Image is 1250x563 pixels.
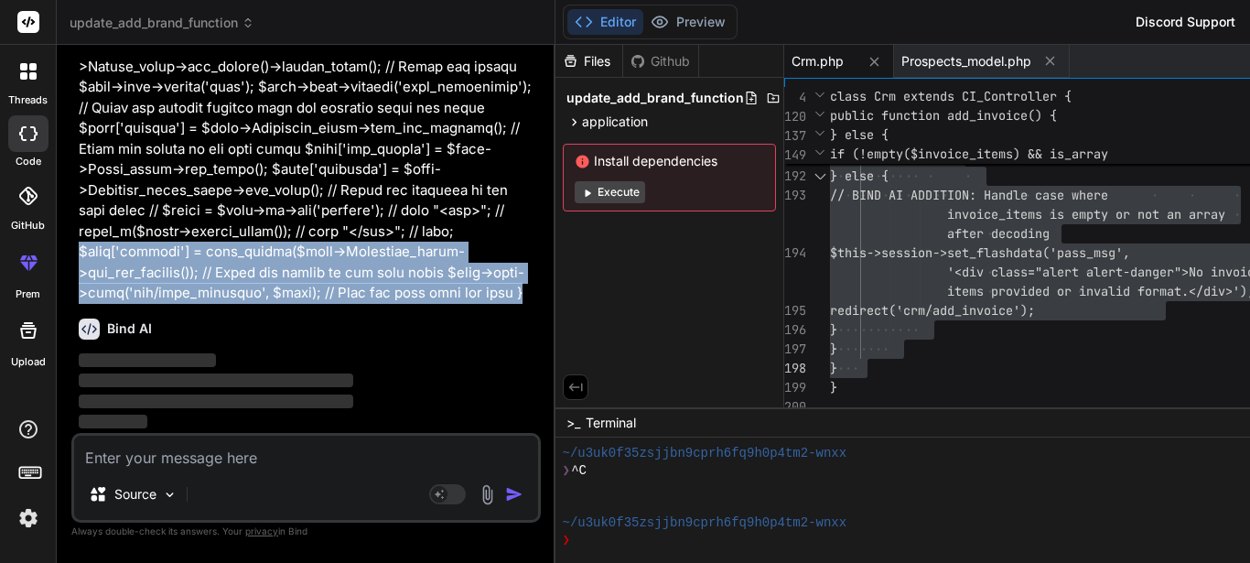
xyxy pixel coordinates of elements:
[162,487,178,503] img: Pick Models
[830,88,1072,104] span: class Crm extends CI_Controller {
[71,523,541,540] p: Always double-check its answers. Your in Bind
[245,525,278,536] span: privacy
[566,89,744,107] span: update_add_brand_function
[830,302,1035,319] span: redirect('crm/add_invoice');
[784,186,806,205] div: 193
[784,167,806,186] div: 192
[582,113,648,131] span: application
[16,154,41,169] label: code
[8,92,48,108] label: threads
[563,532,572,549] span: ❯
[1079,244,1130,261] span: s_msg',
[555,52,622,70] div: Files
[11,218,45,233] label: GitHub
[830,321,837,338] span: }
[586,414,636,432] span: Terminal
[784,244,806,263] div: 194
[830,168,889,184] span: } else {
[830,107,1057,124] span: public function add_invoice() {
[477,484,498,505] img: attachment
[808,167,832,186] div: Click to collapse the range.
[830,244,1079,261] span: $this->session->set_flashdata('pas
[784,378,806,397] div: 199
[623,52,698,70] div: Github
[505,485,523,503] img: icon
[567,9,643,35] button: Editor
[643,9,733,35] button: Preview
[70,14,254,32] span: update_add_brand_function
[114,485,156,503] p: Source
[566,414,580,432] span: >_
[571,462,587,480] span: ^C
[784,340,806,359] div: 197
[79,395,353,408] span: ‌
[830,379,837,395] span: }
[784,397,806,417] div: 200
[16,287,40,302] label: prem
[830,146,1108,162] span: if (!empty($invoice_items) && is_array
[784,107,806,126] span: 120
[792,52,844,70] span: Crm.php
[79,374,353,387] span: ‌
[784,126,806,146] span: 137
[563,462,572,480] span: ❯
[784,301,806,320] div: 195
[830,187,1079,203] span: // BIND AI ADDITION: Handle case w
[79,353,216,367] span: ‌
[575,152,764,170] span: Install dependencies
[1079,187,1108,203] span: here
[784,88,806,107] span: 4
[947,206,1225,222] span: invoice_items is empty or not an array
[107,319,152,338] h6: Bind AI
[563,514,847,532] span: ~/u3uk0f35zsjjbn9cprh6fq9h0p4tm2-wnxx
[563,445,847,462] span: ~/u3uk0f35zsjjbn9cprh6fq9h0p4tm2-wnxx
[901,52,1031,70] span: Prospects_model.php
[784,359,806,378] div: 198
[947,225,1050,242] span: after decoding
[784,146,806,165] span: 149
[830,126,889,143] span: } else {
[11,354,46,370] label: Upload
[784,320,806,340] div: 196
[79,415,147,428] span: ‌
[830,341,837,357] span: }
[830,360,837,376] span: }
[13,503,44,534] img: settings
[575,181,645,203] button: Execute
[1125,7,1246,37] div: Discord Support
